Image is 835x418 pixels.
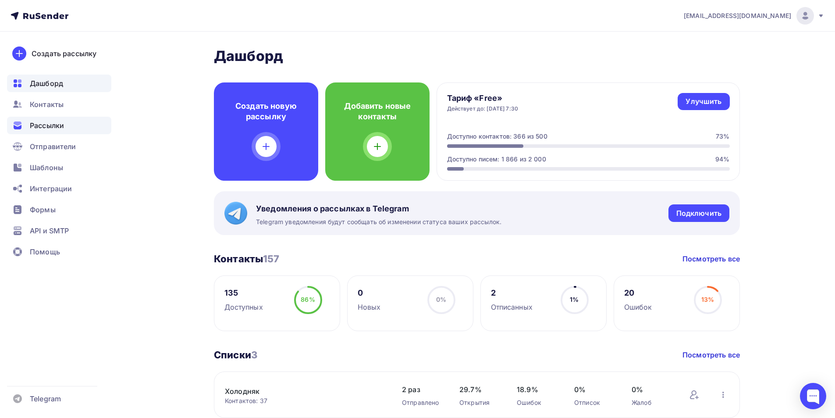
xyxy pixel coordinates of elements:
[682,254,740,264] a: Посмотреть все
[570,296,579,303] span: 1%
[32,48,96,59] div: Создать рассылку
[30,162,63,173] span: Шаблоны
[228,101,304,122] h4: Создать новую рассылку
[301,296,315,303] span: 86%
[624,288,652,298] div: 20
[7,96,111,113] a: Контакты
[30,99,64,110] span: Контакты
[7,159,111,176] a: Шаблоны
[225,397,384,405] div: Контактов: 37
[624,302,652,312] div: Ошибок
[224,302,263,312] div: Доступных
[30,247,60,257] span: Помощь
[214,47,740,65] h2: Дашборд
[517,398,557,407] div: Ошибок
[214,253,280,265] h3: Контакты
[7,117,111,134] a: Рассылки
[632,384,672,395] span: 0%
[224,288,263,298] div: 135
[30,141,76,152] span: Отправители
[30,225,69,236] span: API и SMTP
[447,93,519,104] h4: Тариф «Free»
[447,155,546,164] div: Доступно писем: 1 866 из 2 000
[701,296,714,303] span: 13%
[402,398,442,407] div: Отправлено
[256,204,501,214] span: Уведомления о рассылках в Telegram
[30,183,72,194] span: Интеграции
[632,398,672,407] div: Жалоб
[676,208,721,218] div: Подключить
[263,253,279,264] span: 157
[30,393,61,404] span: Telegram
[225,386,374,397] a: Холодняк
[684,7,824,25] a: [EMAIL_ADDRESS][DOMAIN_NAME]
[574,398,614,407] div: Отписок
[574,384,614,395] span: 0%
[715,155,729,164] div: 94%
[517,384,557,395] span: 18.9%
[402,384,442,395] span: 2 раз
[447,105,519,112] div: Действует до: [DATE] 7:30
[7,201,111,218] a: Формы
[491,288,533,298] div: 2
[682,350,740,360] a: Посмотреть все
[256,218,501,226] span: Telegram уведомления будут сообщать об изменении статуса ваших рассылок.
[30,204,56,215] span: Формы
[491,302,533,312] div: Отписанных
[7,75,111,92] a: Дашборд
[7,138,111,155] a: Отправители
[214,349,257,361] h3: Списки
[30,78,63,89] span: Дашборд
[358,288,381,298] div: 0
[684,11,791,20] span: [EMAIL_ADDRESS][DOMAIN_NAME]
[358,302,381,312] div: Новых
[447,132,547,141] div: Доступно контактов: 366 из 500
[339,101,416,122] h4: Добавить новые контакты
[30,120,64,131] span: Рассылки
[459,398,499,407] div: Открытия
[716,132,729,141] div: 73%
[251,349,257,361] span: 3
[686,96,721,107] div: Улучшить
[436,296,446,303] span: 0%
[459,384,499,395] span: 29.7%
